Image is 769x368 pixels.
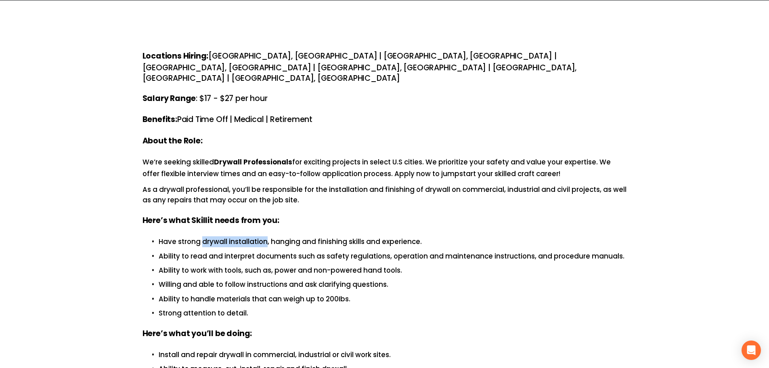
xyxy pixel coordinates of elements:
[142,114,177,127] strong: Benefits:
[159,308,627,319] p: Strong attention to detail.
[142,51,627,84] h4: [GEOGRAPHIC_DATA], [GEOGRAPHIC_DATA] | [GEOGRAPHIC_DATA], [GEOGRAPHIC_DATA] | [GEOGRAPHIC_DATA], ...
[159,349,627,360] p: Install and repair drywall in commercial, industrial or civil work sites.
[159,294,627,305] p: Ability to handle materials that can weigh up to 200Ibs.
[214,157,292,168] strong: Drywall Professionals
[742,341,761,360] div: Open Intercom Messenger
[159,265,627,276] p: Ability to work with tools, such as, power and non-powered hand tools.
[142,184,627,206] p: As a drywall professional, you’ll be responsible for the installation and finishing of drywall on...
[142,114,627,126] h4: Paid Time Off | Medical | Retirement
[142,135,203,148] strong: About the Role:
[142,93,627,105] h4: : $17 - $27 per hour
[159,251,627,262] p: Ability to read and interpret documents such as safety regulations, operation and maintenance ins...
[142,214,279,228] strong: Here’s what Skillit needs from you:
[159,236,627,247] p: Have strong drywall installation, hanging and finishing skills and experience.
[142,157,627,179] p: We’re seeking skilled for exciting projects in select U.S cities. We prioritize your safety and v...
[159,279,627,290] p: Willing and able to follow instructions and ask clarifying questions.
[142,50,209,63] strong: Locations Hiring:
[142,328,252,341] strong: Here’s what you’ll be doing:
[142,93,196,106] strong: Salary Range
